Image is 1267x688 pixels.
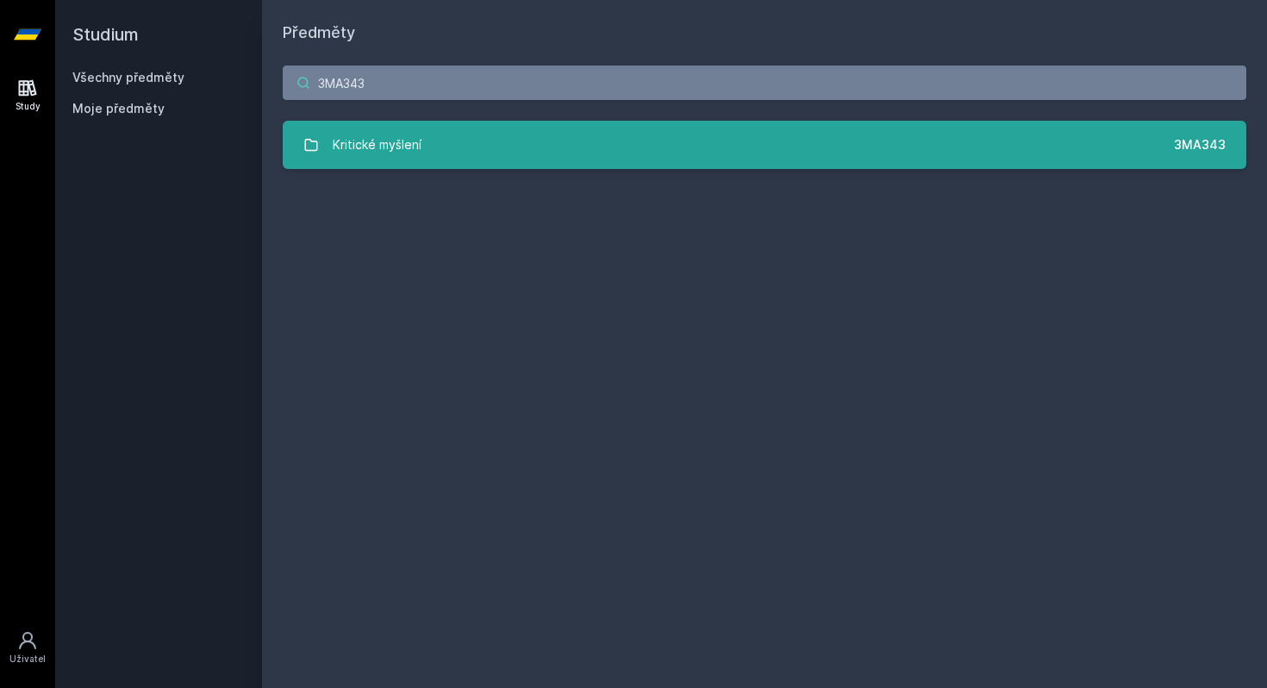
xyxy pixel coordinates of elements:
[283,66,1246,100] input: Název nebo ident předmětu…
[333,128,421,162] div: Kritické myšlení
[72,70,184,84] a: Všechny předměty
[9,653,46,666] div: Uživatel
[72,100,165,117] span: Moje předměty
[16,100,41,113] div: Study
[283,121,1246,169] a: Kritické myšlení 3MA343
[283,21,1246,45] h1: Předměty
[1174,136,1226,153] div: 3MA343
[3,622,52,674] a: Uživatel
[3,69,52,122] a: Study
